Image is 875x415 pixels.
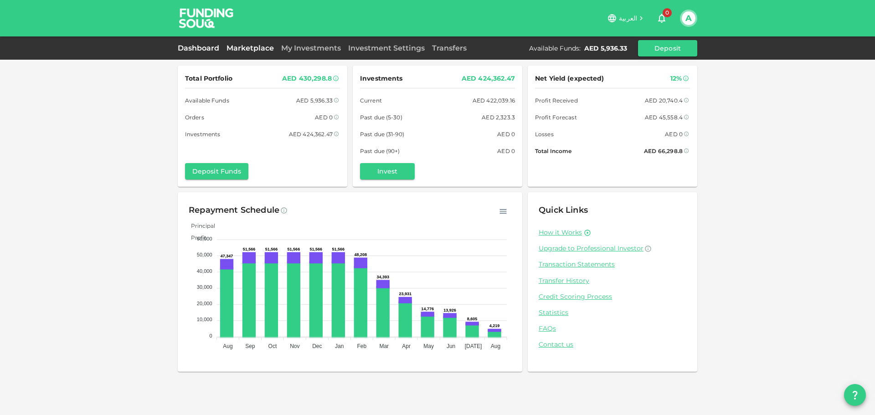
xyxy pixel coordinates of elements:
a: My Investments [278,44,345,52]
span: Quick Links [539,205,588,215]
tspan: 50,000 [197,252,212,257]
div: AED 2,323.3 [482,113,515,122]
div: AED 5,936.33 [584,44,627,53]
tspan: Apr [402,343,411,349]
tspan: 60,000 [197,236,212,241]
div: AED 430,298.8 [282,73,332,84]
a: Dashboard [178,44,223,52]
tspan: 40,000 [197,268,212,274]
span: Orders [185,113,204,122]
span: Past due (90+) [360,146,400,156]
div: AED 66,298.8 [644,146,683,156]
a: FAQs [539,324,686,333]
span: Current [360,96,382,105]
button: Deposit [638,40,697,56]
tspan: Aug [223,343,232,349]
a: Marketplace [223,44,278,52]
span: Upgrade to Professional Investor [539,244,643,252]
a: Upgrade to Professional Investor [539,244,686,253]
tspan: Jan [335,343,344,349]
tspan: Dec [312,343,322,349]
a: Investment Settings [345,44,428,52]
span: Principal [184,222,215,229]
div: AED 0 [315,113,333,122]
tspan: May [423,343,434,349]
a: Transaction Statements [539,260,686,269]
button: 0 [653,9,671,27]
button: Invest [360,163,415,179]
span: Past due (31-90) [360,129,404,139]
tspan: 10,000 [197,317,212,322]
tspan: Feb [357,343,366,349]
div: AED 0 [665,129,683,139]
div: AED 422,039.16 [473,96,515,105]
tspan: 0 [209,333,212,338]
span: Profit Received [535,96,578,105]
div: AED 45,558.4 [645,113,683,122]
div: AED 20,740.4 [645,96,683,105]
tspan: Oct [268,343,277,349]
a: Contact us [539,340,686,349]
a: Transfers [428,44,470,52]
tspan: 30,000 [197,284,212,290]
tspan: Jun [447,343,455,349]
div: Available Funds : [529,44,581,53]
tspan: Nov [290,343,299,349]
span: Profit [184,234,206,241]
span: Past due (5-30) [360,113,402,122]
span: Losses [535,129,554,139]
div: AED 0 [497,146,515,156]
a: Credit Scoring Process [539,292,686,301]
div: Repayment Schedule [189,203,279,218]
tspan: Sep [245,343,255,349]
tspan: 20,000 [197,301,212,306]
div: AED 5,936.33 [296,96,333,105]
span: Investments [185,129,220,139]
tspan: [DATE] [465,343,482,349]
a: Transfer History [539,277,686,285]
button: question [844,384,866,406]
span: العربية [619,14,637,22]
a: How it Works [539,228,582,237]
span: Net Yield (expected) [535,73,604,84]
span: Profit Forecast [535,113,577,122]
div: AED 424,362.47 [462,73,515,84]
button: A [682,11,695,25]
span: Available Funds [185,96,229,105]
div: AED 0 [497,129,515,139]
a: Statistics [539,308,686,317]
span: Investments [360,73,402,84]
span: 0 [663,8,672,17]
tspan: Aug [491,343,500,349]
button: Deposit Funds [185,163,248,179]
span: Total Portfolio [185,73,232,84]
div: 12% [670,73,682,84]
span: Total Income [535,146,571,156]
tspan: Mar [379,343,389,349]
div: AED 424,362.47 [289,129,333,139]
